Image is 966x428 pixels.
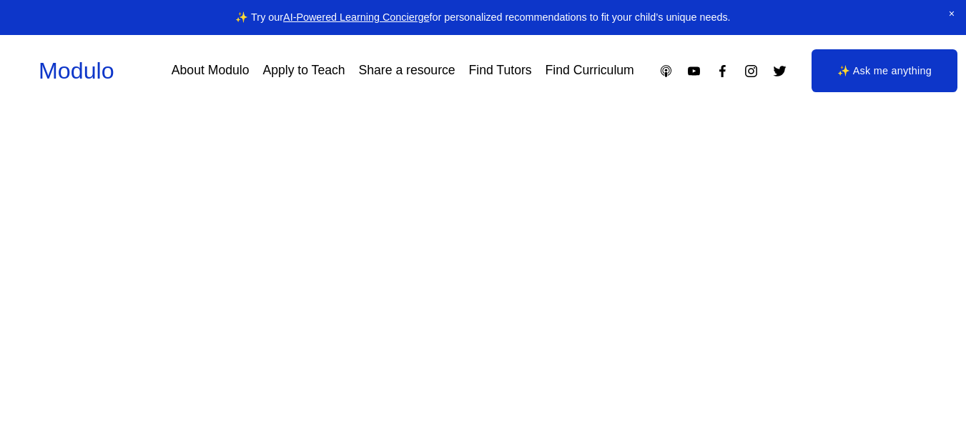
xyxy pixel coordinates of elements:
a: Find Curriculum [546,59,634,84]
a: About Modulo [172,59,250,84]
a: Facebook [715,64,730,79]
a: Instagram [744,64,759,79]
a: Find Tutors [469,59,532,84]
a: Modulo [39,58,114,84]
a: Apple Podcasts [659,64,674,79]
a: YouTube [686,64,701,79]
a: Share a resource [359,59,455,84]
a: Apply to Teach [262,59,345,84]
a: Twitter [772,64,787,79]
a: AI-Powered Learning Concierge [283,11,429,23]
a: ✨ Ask me anything [812,49,957,92]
